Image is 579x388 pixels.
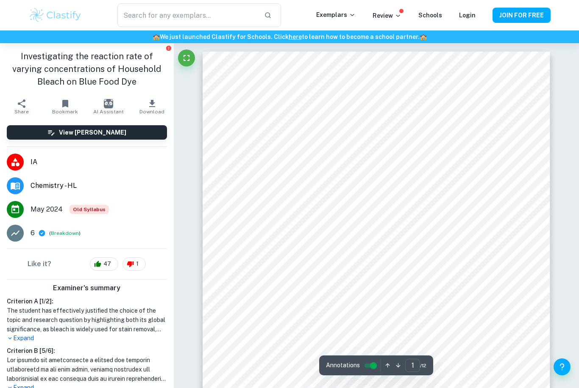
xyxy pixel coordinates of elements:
[289,33,302,40] a: here
[99,260,116,268] span: 47
[3,283,170,293] h6: Examiner's summary
[420,362,426,369] span: / 12
[90,257,118,271] div: 47
[49,229,81,237] span: ( )
[117,3,257,27] input: Search for any exemplars...
[493,8,551,23] button: JOIN FOR FREE
[178,50,195,66] button: Fullscreen
[7,346,167,355] h6: Criterion B [ 5 / 6 ]:
[153,33,160,40] span: 🏫
[31,181,167,191] span: Chemistry - HL
[166,45,172,51] button: Report issue
[420,33,427,40] span: 🏫
[7,125,167,140] button: View [PERSON_NAME]
[52,109,78,115] span: Bookmark
[7,297,167,306] h6: Criterion A [ 1 / 2 ]:
[122,257,146,271] div: 1
[59,128,126,137] h6: View [PERSON_NAME]
[70,205,109,214] span: Old Syllabus
[139,109,164,115] span: Download
[14,109,29,115] span: Share
[459,12,476,19] a: Login
[28,259,51,269] h6: Like it?
[43,95,86,118] button: Bookmark
[93,109,124,115] span: AI Assistant
[7,355,167,383] h1: Lor ipsumdo sit ametconsecte a elitsed doe temporin utlaboreetd ma ali enim admin, veniamq nostru...
[7,334,167,343] p: Expand
[31,204,63,215] span: May 2024
[70,205,109,214] div: Starting from the May 2025 session, the Chemistry IA requirements have changed. It's OK to refer ...
[31,157,167,167] span: IA
[418,12,442,19] a: Schools
[373,11,401,20] p: Review
[7,50,167,88] h1: Investigating the reaction rate of varying concentrations of Household Bleach on Blue Food Dye
[7,306,167,334] h1: The student has effectively justified the choice of the topic and research question by highlighti...
[130,95,173,118] button: Download
[87,95,130,118] button: AI Assistant
[51,229,79,237] button: Breakdown
[316,10,356,19] p: Exemplars
[131,260,143,268] span: 1
[326,361,360,370] span: Annotations
[554,358,571,375] button: Help and Feedback
[104,99,113,108] img: AI Assistant
[31,228,35,238] p: 6
[28,7,82,24] img: Clastify logo
[2,32,577,41] h6: We just launched Clastify for Schools. Click to learn how to become a school partner.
